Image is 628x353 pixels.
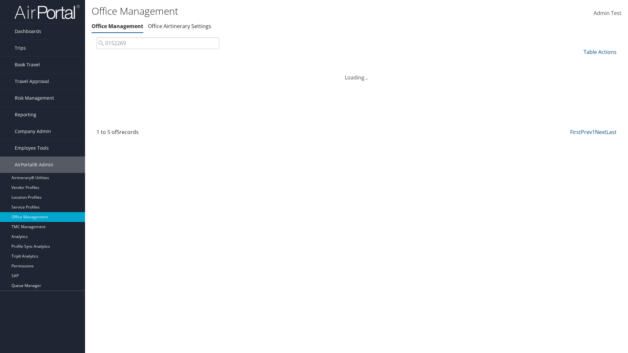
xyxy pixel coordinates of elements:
[15,90,54,106] span: Risk Management
[584,48,617,56] a: Table Actions
[594,3,621,24] a: Admin Test
[15,23,41,40] span: Dashboards
[116,128,119,136] span: 5
[92,4,445,18] h1: Office Management
[581,128,592,136] a: Prev
[15,73,49,90] span: Travel Approval
[570,128,581,136] a: First
[96,37,219,49] input: Search
[15,140,49,156] span: Employee Tools
[92,23,143,30] a: Office Management
[92,66,621,81] div: Loading...
[15,40,26,56] span: Trips
[15,107,36,123] span: Reporting
[594,9,621,17] span: Admin Test
[15,123,51,140] span: Company Admin
[606,128,617,136] a: Last
[592,128,595,136] a: 1
[96,128,219,139] div: 1 to 5 of records
[595,128,606,136] a: Next
[148,23,211,30] a: Office Airtinerary Settings
[14,4,80,20] img: airportal-logo.png
[15,57,40,73] span: Book Travel
[15,157,53,173] span: AirPortal® Admin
